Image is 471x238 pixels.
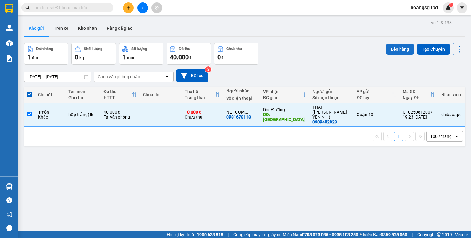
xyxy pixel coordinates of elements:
span: đơn [32,55,40,60]
div: Dọc Đường [263,107,306,112]
span: Miền Nam [283,231,358,238]
span: Hỗ trợ kỹ thuật: [167,231,223,238]
div: Quận 10 [357,112,396,117]
img: logo-vxr [5,4,13,13]
button: 1 [394,132,403,141]
img: solution-icon [6,55,13,62]
input: Select a date range. [24,72,91,82]
img: warehouse-icon [6,25,13,31]
div: 40.000 đ [104,110,137,115]
img: warehouse-icon [6,40,13,46]
th: Toggle SortBy [354,87,400,103]
strong: 0369 525 060 [381,232,407,237]
div: Số điện thoại [226,96,257,101]
span: ... [245,110,248,115]
span: Cung cấp máy in - giấy in: [233,231,281,238]
div: Đã thu [179,47,190,51]
div: Đơn hàng [36,47,53,51]
button: plus [123,2,134,13]
sup: 2 [205,66,211,72]
div: Số điện thoại [312,95,350,100]
span: đ [189,55,191,60]
div: VP gửi [357,89,392,94]
div: Tên món [68,89,98,94]
th: Toggle SortBy [182,87,223,103]
button: Số lượng1món [119,43,163,65]
span: | [228,231,229,238]
button: Kho nhận [73,21,102,36]
div: Chưa thu [226,47,242,51]
div: Chi tiết [38,92,62,97]
th: Toggle SortBy [101,87,140,103]
button: aim [151,2,162,13]
img: warehouse-icon [6,183,13,190]
span: Miền Bắc [363,231,407,238]
span: 0 [75,53,78,61]
span: hoangsg.tpd [406,4,443,11]
div: ĐC lấy [357,95,392,100]
span: notification [6,211,12,217]
div: Mã GD [403,89,430,94]
img: icon-new-feature [446,5,451,10]
svg: open [165,74,170,79]
span: đ [221,55,223,60]
div: Đã thu [104,89,132,94]
div: hộp trắng( lk [68,112,98,117]
span: question-circle [6,197,12,203]
span: | [412,231,413,238]
th: Toggle SortBy [260,87,309,103]
div: 19:23 [DATE] [403,115,435,119]
div: ĐC giao [263,95,301,100]
button: Kho gửi [24,21,49,36]
div: Q102508120071 [403,110,435,115]
input: Tìm tên, số ĐT hoặc mã đơn [34,4,106,11]
span: 1 [450,3,452,7]
th: Toggle SortBy [400,87,438,103]
div: Số lượng [131,47,147,51]
button: caret-down [457,2,467,13]
div: Chưa thu [143,92,178,97]
div: Ngày ĐH [403,95,430,100]
div: NET COM (LONG) [226,110,257,115]
div: 1 món [38,110,62,115]
button: Đơn hàng1đơn [24,43,68,65]
span: search [25,6,30,10]
div: HTTT [104,95,132,100]
div: chibao.tpd [441,112,462,117]
div: Nhân viên [441,92,462,97]
span: caret-down [459,5,465,10]
div: ver 1.8.138 [431,19,452,26]
strong: 1900 633 818 [197,232,223,237]
span: message [6,225,12,231]
button: Lên hàng [386,44,414,55]
button: Trên xe [49,21,73,36]
div: Ghi chú [68,95,98,100]
button: Tạo Chuyến [417,44,450,55]
button: Bộ lọc [176,69,208,82]
div: Người gửi [312,89,350,94]
div: VP nhận [263,89,301,94]
span: file-add [140,6,145,10]
span: món [127,55,136,60]
div: Thu hộ [185,89,215,94]
button: file-add [137,2,148,13]
span: 40.000 [170,53,189,61]
div: 100 / trang [430,133,452,139]
div: Chưa thu [185,110,220,119]
div: Trạng thái [185,95,215,100]
div: Khối lượng [84,47,102,51]
button: Hàng đã giao [102,21,137,36]
button: Chưa thu0đ [214,43,258,65]
div: 10.000 đ [185,110,220,115]
div: 0909482828 [312,119,337,124]
div: THÁI (KHƯU THỊ YẾN NHI) [312,105,350,119]
button: Khối lượng0kg [71,43,116,65]
div: Tại văn phòng [104,115,137,119]
span: kg [79,55,84,60]
span: 0 [217,53,221,61]
div: DĐ: phú túc [263,112,306,122]
svg: open [454,134,459,139]
div: 0981678118 [226,115,251,119]
span: copyright [437,232,441,237]
div: Người nhận [226,88,257,93]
